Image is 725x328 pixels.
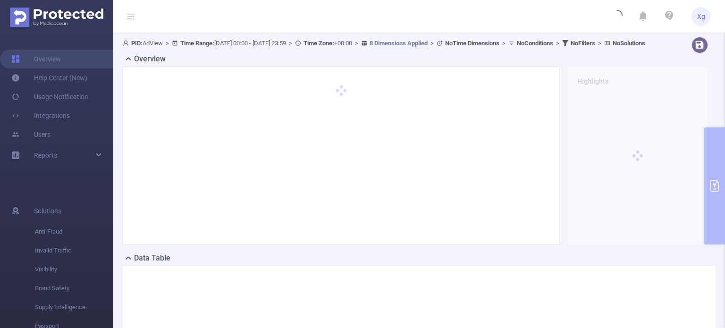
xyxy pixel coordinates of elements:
b: Time Range: [180,40,214,47]
b: No Solutions [613,40,645,47]
span: Visibility [35,260,113,279]
b: No Filters [571,40,595,47]
span: > [352,40,361,47]
span: > [499,40,508,47]
a: Reports [34,146,57,165]
span: Solutions [34,202,61,220]
a: Usage Notification [11,87,88,106]
h2: Overview [134,53,166,65]
span: Invalid Traffic [35,241,113,260]
b: PID: [131,40,143,47]
a: Help Center (New) [11,68,87,87]
a: Overview [11,50,61,68]
i: icon: loading [611,10,623,23]
span: Brand Safety [35,279,113,298]
span: > [286,40,295,47]
h2: Data Table [134,252,170,264]
a: Users [11,125,51,144]
b: Time Zone: [303,40,334,47]
span: > [553,40,562,47]
img: Protected Media [10,8,103,27]
a: Integrations [11,106,70,125]
span: > [163,40,172,47]
span: Reports [34,151,57,159]
span: Anti-Fraud [35,222,113,241]
span: AdView [DATE] 00:00 - [DATE] 23:59 +00:00 [123,40,645,47]
u: 8 Dimensions Applied [370,40,428,47]
b: No Time Dimensions [445,40,499,47]
span: Supply Intelligence [35,298,113,317]
b: No Conditions [517,40,553,47]
span: Xg [697,7,705,26]
span: > [595,40,604,47]
span: > [428,40,437,47]
i: icon: user [123,40,131,46]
